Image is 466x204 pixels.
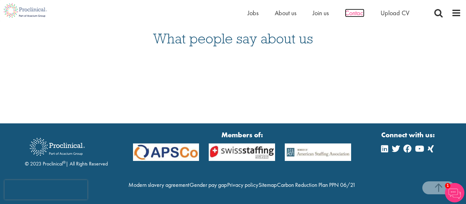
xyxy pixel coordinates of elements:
[227,181,258,188] a: Privacy policy
[280,143,356,161] img: APSCo
[128,181,189,188] a: Modern slavery agreement
[204,143,280,161] img: APSCo
[275,9,296,17] a: About us
[5,180,87,199] iframe: reCAPTCHA
[381,130,436,140] strong: Connect with us:
[25,133,90,160] img: Proclinical Recruitment
[445,183,464,202] img: Chatbot
[190,181,227,188] a: Gender pay gap
[128,143,204,161] img: APSCo
[248,9,259,17] a: Jobs
[133,130,351,140] strong: Members of:
[259,181,277,188] a: Sitemap
[313,9,329,17] a: Join us
[345,9,364,17] a: Contact
[445,183,450,188] span: 1
[25,133,108,168] div: © 2023 Proclinical | All Rights Reserved
[63,160,66,165] sup: ®
[277,181,356,188] a: Carbon Reduction Plan PPN 06/21
[381,9,409,17] a: Upload CV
